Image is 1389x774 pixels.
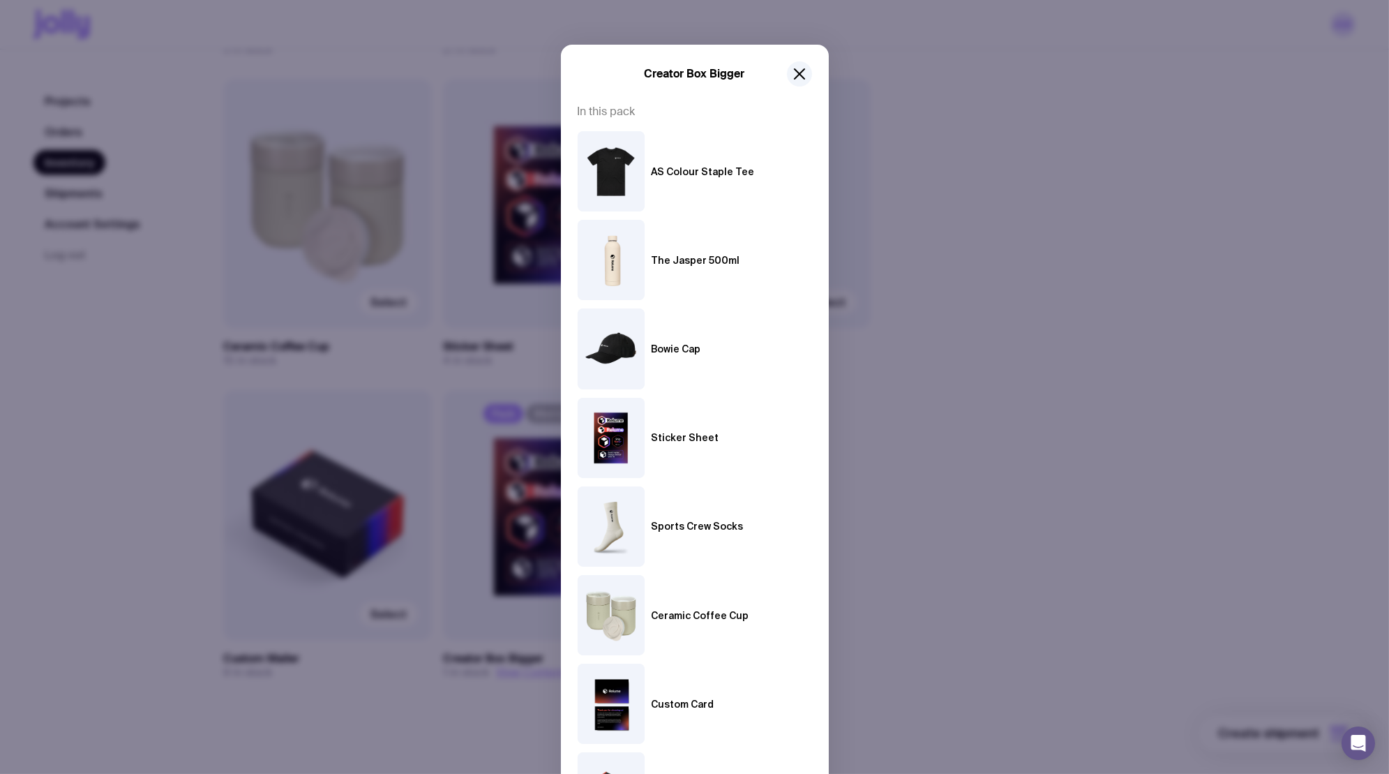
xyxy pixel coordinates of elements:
h6: Ceramic Coffee Cup [652,610,749,621]
span: In this pack [578,103,812,120]
h6: Bowie Cap [652,343,701,355]
div: Open Intercom Messenger [1342,727,1375,760]
h6: Sports Crew Socks [652,521,744,532]
h6: The Jasper 500ml [652,255,740,266]
h6: Sticker Sheet [652,432,719,443]
h5: Creator Box Bigger [645,67,745,81]
h6: AS Colour Staple Tee [652,166,755,177]
h6: Custom Card [652,699,714,710]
